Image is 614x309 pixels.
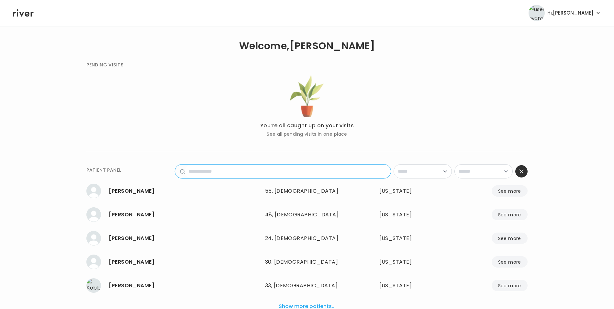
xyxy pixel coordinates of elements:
[86,166,121,174] div: PATIENT PANEL
[265,210,349,219] div: 48, [DEMOGRAPHIC_DATA]
[529,5,545,21] img: user avatar
[379,281,438,290] div: Minnesota
[265,281,349,290] div: 33, [DEMOGRAPHIC_DATA]
[492,185,528,197] button: See more
[265,234,349,243] div: 24, [DEMOGRAPHIC_DATA]
[86,255,101,269] img: Jose Bonilla
[379,187,438,196] div: Pennsylvania
[185,165,391,178] input: name
[547,8,594,17] span: Hi, [PERSON_NAME]
[379,210,438,219] div: Minnesota
[265,187,349,196] div: 55, [DEMOGRAPHIC_DATA]
[109,281,260,290] div: Kobby Amoah
[379,257,438,267] div: California
[492,280,528,291] button: See more
[86,61,123,69] div: PENDING VISITS
[109,210,260,219] div: Alexie Leitner
[492,209,528,220] button: See more
[86,207,101,222] img: Alexie Leitner
[109,257,260,267] div: Jose Bonilla
[529,5,601,21] button: user avatarHi,[PERSON_NAME]
[109,234,260,243] div: Santiago Fernandez
[86,231,101,246] img: Santiago Fernandez
[239,41,375,51] h1: Welcome, [PERSON_NAME]
[492,256,528,268] button: See more
[86,278,101,293] img: Kobby Amoah
[265,257,349,267] div: 30, [DEMOGRAPHIC_DATA]
[492,233,528,244] button: See more
[260,121,354,130] p: You’re all caught up on your visits
[379,234,438,243] div: Virginia
[109,187,260,196] div: Monica Pita Mendoza
[260,130,354,138] p: See all pending visits in one place
[86,184,101,198] img: Monica Pita Mendoza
